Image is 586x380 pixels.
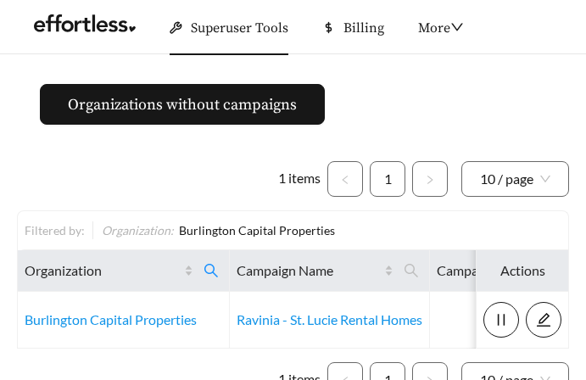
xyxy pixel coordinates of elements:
[526,302,561,338] button: edit
[204,263,219,278] span: search
[480,162,550,196] span: 10 / page
[25,311,197,327] a: Burlington Capital Properties
[25,221,92,239] div: Filtered by:
[327,161,363,197] li: Previous Page
[412,161,448,197] li: Next Page
[483,302,519,338] button: pause
[450,20,464,34] span: down
[343,20,384,36] span: Billing
[371,162,405,196] a: 1
[418,1,464,55] div: More
[191,20,288,36] span: Superuser Tools
[430,292,585,349] td: Enabled
[397,257,426,284] span: search
[102,223,174,237] span: Organization :
[484,312,518,327] span: pause
[278,161,321,197] li: 1 items
[425,175,435,185] span: right
[197,257,226,284] span: search
[179,223,335,237] span: Burlington Capital Properties
[237,311,422,327] a: Ravinia - St. Lucie Rental Homes
[327,161,363,197] button: left
[68,93,297,116] span: Organizations without campaigns
[437,260,536,281] span: Campaign Status
[527,312,561,327] span: edit
[461,161,569,197] div: Page Size
[477,250,569,292] th: Actions
[25,260,181,281] span: Organization
[404,263,419,278] span: search
[40,84,325,125] button: Organizations without campaigns
[526,311,561,327] a: edit
[237,260,381,281] span: Campaign Name
[340,175,350,185] span: left
[370,161,405,197] li: 1
[412,161,448,197] button: right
